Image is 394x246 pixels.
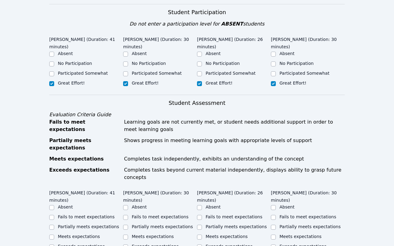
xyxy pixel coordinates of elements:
label: No Participation [279,61,314,66]
label: Meets expectations [279,234,322,239]
legend: [PERSON_NAME] (Duration: 26 minutes) [197,34,271,50]
label: Meets expectations [132,234,174,239]
label: Fails to meet expectations [206,214,262,219]
span: ABSENT [221,21,243,27]
label: Meets expectations [58,234,100,239]
label: Absent [58,204,73,209]
legend: [PERSON_NAME] (Duration: 26 minutes) [197,187,271,204]
legend: [PERSON_NAME] (Duration: 30 minutes) [123,34,197,50]
label: Fails to meet expectations [58,214,115,219]
div: Evaluation Criteria Guide [49,111,345,118]
legend: [PERSON_NAME] (Duration: 30 minutes) [271,187,345,204]
label: Absent [132,51,147,56]
div: Learning goals are not currently met, or student needs additional support in order to meet learni... [124,118,345,133]
label: Meets expectations [206,234,248,239]
label: Great Effort! [206,81,232,85]
div: Meets expectations [49,155,120,163]
label: Partially meets expectations [132,224,193,229]
div: Shows progress in meeting learning goals with appropriate levels of support [124,137,345,152]
label: Fails to meet expectations [132,214,188,219]
label: Absent [279,51,295,56]
legend: [PERSON_NAME] (Duration: 30 minutes) [123,187,197,204]
label: Partially meets expectations [279,224,341,229]
label: Partially meets expectations [206,224,267,229]
label: Participated Somewhat [58,71,108,76]
legend: [PERSON_NAME] (Duration: 30 minutes) [271,34,345,50]
label: Partially meets expectations [58,224,119,229]
div: Do not enter a participation level for students [49,20,345,28]
label: No Participation [58,61,92,66]
label: Absent [132,204,147,209]
h3: Student Assessment [49,99,345,107]
label: Great Effort! [58,81,85,85]
label: Participated Somewhat [132,71,182,76]
label: No Participation [132,61,166,66]
legend: [PERSON_NAME] (Duration: 41 minutes) [49,187,123,204]
div: Fails to meet expectations [49,118,120,133]
label: Absent [206,204,221,209]
label: Great Effort! [132,81,159,85]
label: Participated Somewhat [279,71,329,76]
h3: Student Participation [49,8,345,17]
label: No Participation [206,61,240,66]
div: Exceeds expectations [49,166,120,181]
label: Participated Somewhat [206,71,255,76]
label: Fails to meet expectations [279,214,336,219]
label: Great Effort! [279,81,306,85]
label: Absent [279,204,295,209]
div: Completes tasks beyond current material independently, displays ability to grasp future concepts [124,166,345,181]
div: Completes task independently, exhibits an understanding of the concept [124,155,345,163]
div: Partially meets expectations [49,137,120,152]
label: Absent [58,51,73,56]
label: Absent [206,51,221,56]
legend: [PERSON_NAME] (Duration: 41 minutes) [49,34,123,50]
